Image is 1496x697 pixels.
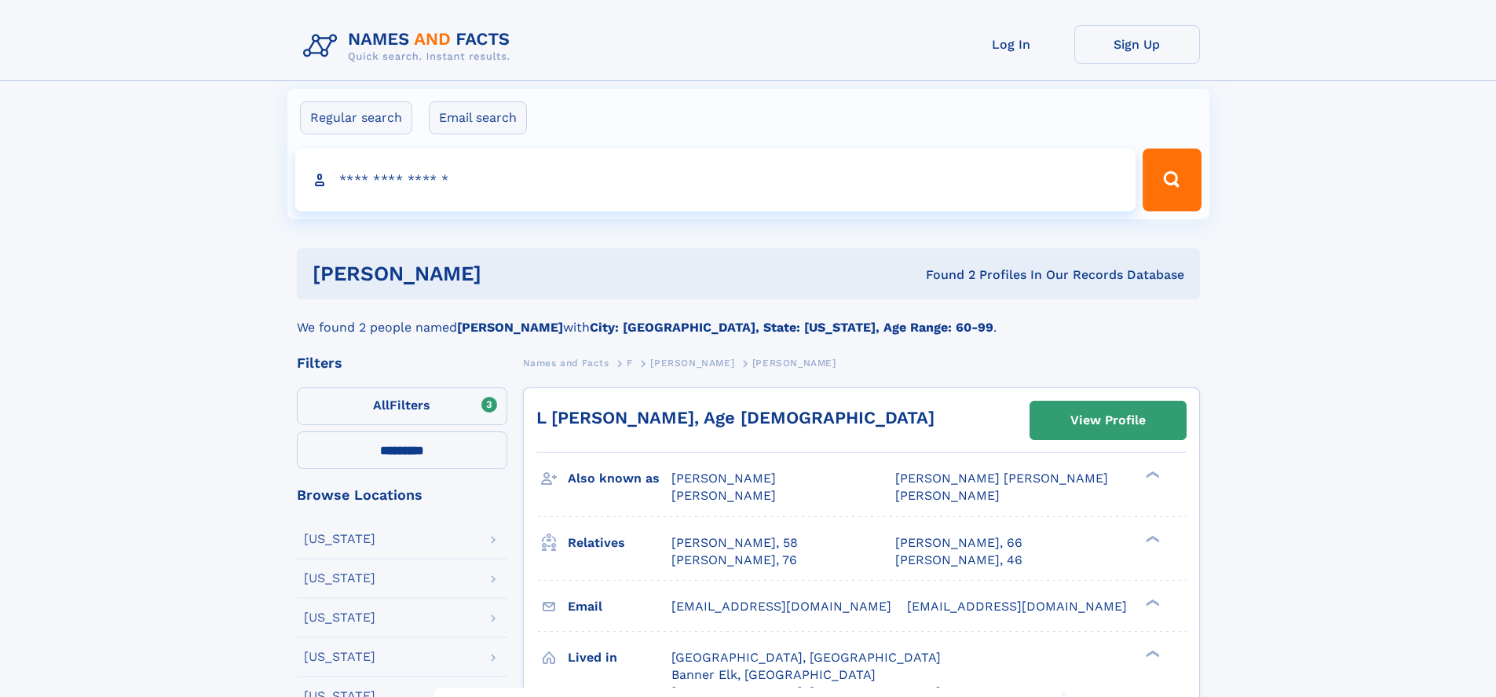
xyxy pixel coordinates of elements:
[627,353,633,372] a: F
[300,101,412,134] label: Regular search
[313,264,704,284] h1: [PERSON_NAME]
[650,353,734,372] a: [PERSON_NAME]
[895,552,1022,569] a: [PERSON_NAME], 46
[297,488,507,502] div: Browse Locations
[568,644,671,671] h3: Lived in
[1142,597,1161,607] div: ❯
[1074,25,1200,64] a: Sign Up
[704,266,1184,284] div: Found 2 Profiles In Our Records Database
[671,599,891,614] span: [EMAIL_ADDRESS][DOMAIN_NAME]
[1142,470,1161,480] div: ❯
[536,408,935,427] a: L [PERSON_NAME], Age [DEMOGRAPHIC_DATA]
[907,599,1127,614] span: [EMAIL_ADDRESS][DOMAIN_NAME]
[568,465,671,492] h3: Also known as
[295,149,1136,211] input: search input
[1142,534,1161,544] div: ❯
[304,611,375,624] div: [US_STATE]
[671,667,876,682] span: Banner Elk, [GEOGRAPHIC_DATA]
[895,471,1108,486] span: [PERSON_NAME] [PERSON_NAME]
[568,593,671,620] h3: Email
[1070,402,1146,438] div: View Profile
[671,534,798,552] a: [PERSON_NAME], 58
[304,572,375,585] div: [US_STATE]
[590,320,993,335] b: City: [GEOGRAPHIC_DATA], State: [US_STATE], Age Range: 60-99
[297,356,507,370] div: Filters
[627,358,633,369] span: F
[568,530,671,556] h3: Relatives
[949,25,1074,64] a: Log In
[671,650,941,665] span: [GEOGRAPHIC_DATA], [GEOGRAPHIC_DATA]
[297,299,1200,337] div: We found 2 people named with .
[304,651,375,663] div: [US_STATE]
[297,25,523,68] img: Logo Names and Facts
[671,552,797,569] a: [PERSON_NAME], 76
[1142,648,1161,658] div: ❯
[523,353,609,372] a: Names and Facts
[297,387,507,425] label: Filters
[671,471,776,486] span: [PERSON_NAME]
[671,488,776,503] span: [PERSON_NAME]
[650,358,734,369] span: [PERSON_NAME]
[895,488,1000,503] span: [PERSON_NAME]
[429,101,527,134] label: Email search
[1143,149,1201,211] button: Search Button
[752,358,836,369] span: [PERSON_NAME]
[1030,402,1186,439] a: View Profile
[895,534,1022,552] a: [PERSON_NAME], 66
[373,398,390,413] span: All
[304,533,375,545] div: [US_STATE]
[457,320,563,335] b: [PERSON_NAME]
